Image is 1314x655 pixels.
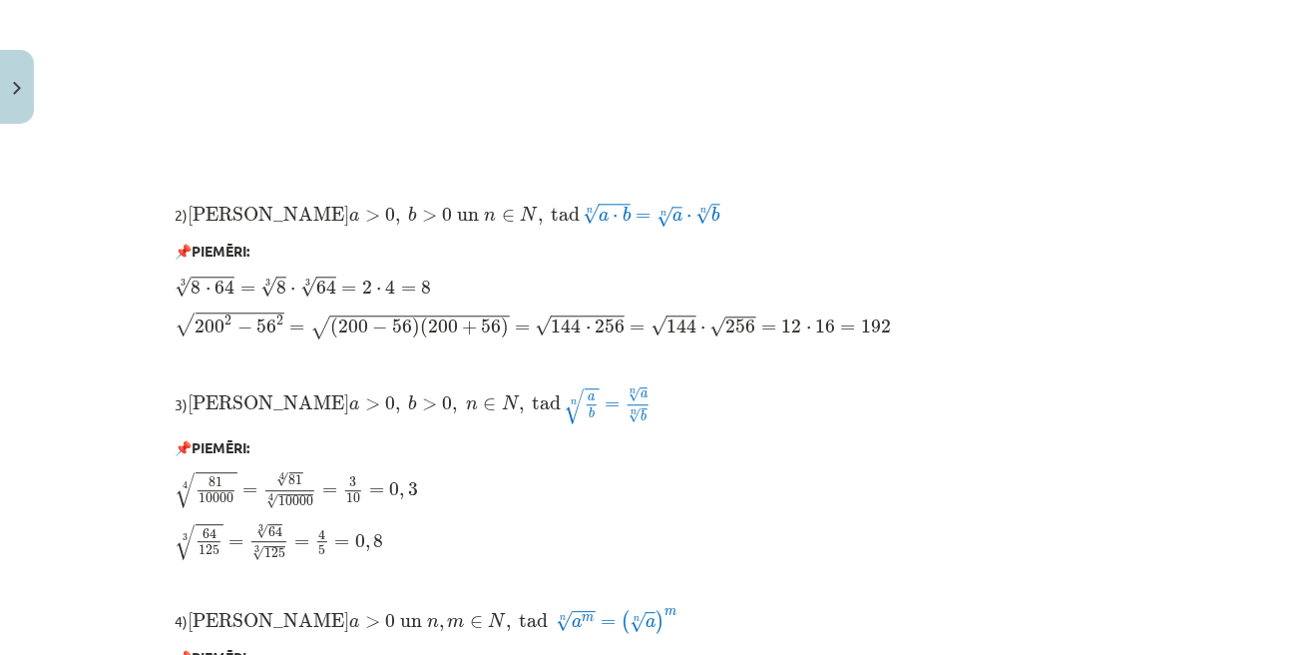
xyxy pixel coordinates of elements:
[614,215,619,221] span: ⋅
[458,212,480,222] span: un
[551,207,580,222] span: tad
[519,403,524,413] span: ,
[557,611,573,632] span: √
[629,387,641,402] span: √
[365,541,370,551] span: ,
[443,208,453,222] span: 0
[515,325,530,332] span: =
[601,619,616,627] span: =
[421,281,431,295] span: 8
[242,487,257,495] span: =
[203,529,217,540] span: 64
[427,618,439,628] span: n
[657,207,672,228] span: √
[395,403,400,413] span: ,
[350,618,360,628] span: a
[621,610,630,634] span: (
[290,325,305,332] span: =
[266,494,278,509] span: √
[338,320,368,333] span: 200
[290,288,295,294] span: ⋅
[710,317,726,337] span: √
[365,398,380,410] span: >
[199,494,233,504] span: 10000
[225,316,232,326] span: 2
[502,395,520,409] span: N
[672,212,682,222] span: a
[666,319,696,333] span: 144
[199,545,219,555] span: 125
[428,320,458,333] span: 200
[228,539,243,547] span: =
[422,210,437,222] span: >
[385,396,395,410] span: 0
[341,286,356,294] span: =
[712,207,720,222] span: b
[277,472,289,487] span: √
[278,496,313,506] span: 10000
[485,212,497,222] span: n
[196,320,225,333] span: 200
[420,318,428,338] span: (
[646,618,656,628] span: a
[240,286,255,294] span: =
[521,207,539,221] span: N
[385,208,395,222] span: 0
[369,487,384,495] span: =
[605,401,620,409] span: =
[637,213,652,221] span: =
[322,487,337,495] span: =
[502,210,515,222] span: ∈
[318,529,325,540] span: 4
[376,288,381,294] span: ⋅
[176,607,1139,635] p: 4)
[631,325,646,332] span: =
[589,395,596,402] span: a
[385,280,395,295] span: 4
[13,82,21,95] img: icon-close-lesson-0947bae3869378f0d4975bcd49f059093ad1ed9edebbc8119c70593378902aed.svg
[365,210,380,222] span: >
[538,215,543,225] span: ,
[390,482,400,496] span: 0
[599,212,609,222] span: a
[782,320,802,333] span: 12
[573,618,583,628] span: a
[189,395,350,410] span: [PERSON_NAME]
[623,207,631,222] span: b
[656,610,664,634] span: )
[176,313,196,336] span: √
[815,320,835,333] span: 16
[310,316,330,339] span: √
[586,327,591,332] span: ⋅
[466,400,478,410] span: n
[346,494,360,504] span: 10
[408,482,418,496] span: 3
[483,398,496,410] span: ∈
[761,325,776,332] span: =
[439,621,444,631] span: ,
[409,207,417,222] span: b
[409,395,417,410] span: b
[412,318,420,338] span: )
[400,618,422,628] span: un
[533,395,562,410] span: tad
[300,277,316,298] span: √
[372,321,387,334] span: −
[318,545,325,555] span: 5
[700,327,705,332] span: ⋅
[193,242,250,260] b: PIEMĒRI:
[256,524,268,539] span: √
[316,280,336,295] span: 64
[595,320,625,333] span: 256
[176,385,1139,425] p: 3)
[551,319,581,333] span: 144
[664,609,676,616] span: m
[651,316,666,336] span: √
[176,277,192,298] span: √
[276,316,283,326] span: 2
[189,207,350,222] span: [PERSON_NAME]
[443,396,453,410] span: 0
[276,281,286,295] span: 8
[861,320,891,333] span: 192
[264,548,285,558] span: 125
